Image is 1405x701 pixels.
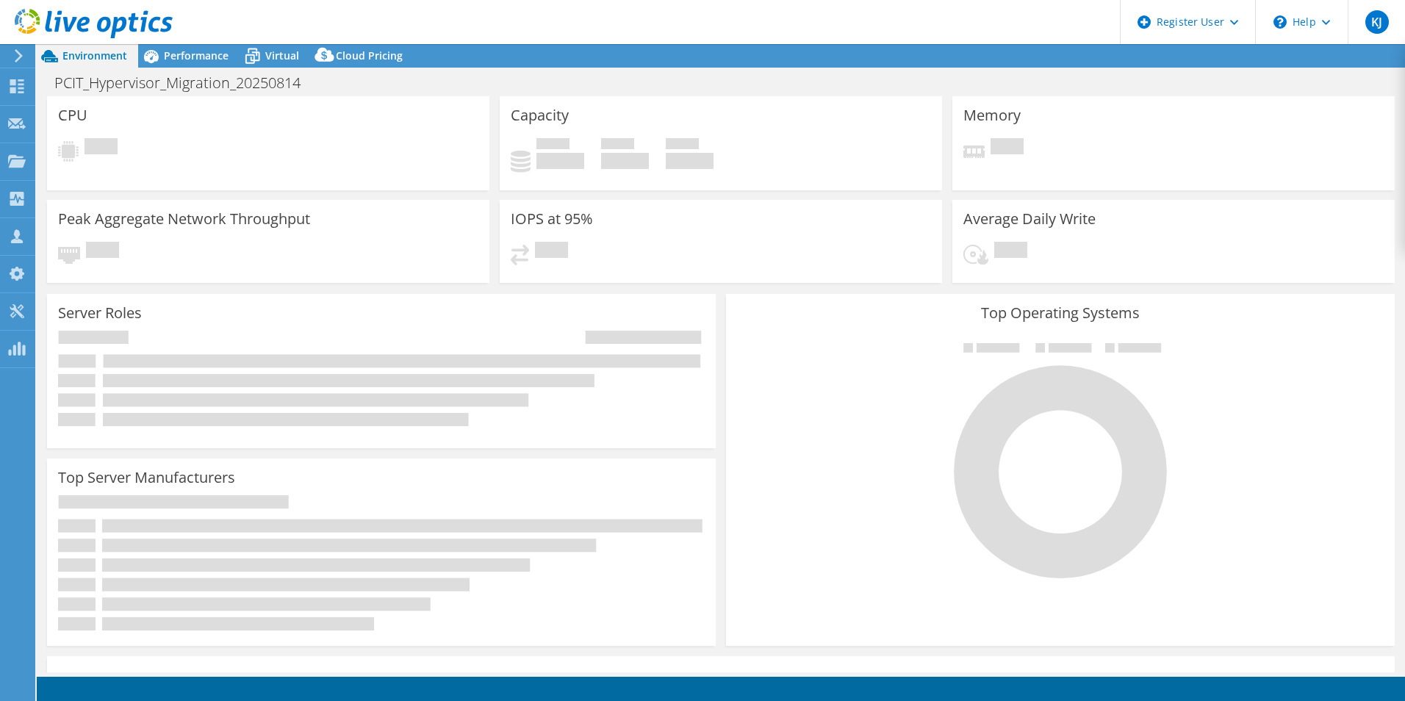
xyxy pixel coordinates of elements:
[666,138,699,153] span: Total
[85,138,118,158] span: Pending
[536,153,584,169] h4: 0 GiB
[511,107,569,123] h3: Capacity
[62,48,127,62] span: Environment
[265,48,299,62] span: Virtual
[58,211,310,227] h3: Peak Aggregate Network Throughput
[666,153,714,169] h4: 0 GiB
[601,153,649,169] h4: 0 GiB
[58,470,235,486] h3: Top Server Manufacturers
[963,211,1096,227] h3: Average Daily Write
[535,242,568,262] span: Pending
[737,305,1384,321] h3: Top Operating Systems
[86,242,119,262] span: Pending
[536,138,569,153] span: Used
[601,138,634,153] span: Free
[991,138,1024,158] span: Pending
[1365,10,1389,34] span: KJ
[994,242,1027,262] span: Pending
[58,107,87,123] h3: CPU
[48,75,323,91] h1: PCIT_Hypervisor_Migration_20250814
[511,211,593,227] h3: IOPS at 95%
[1273,15,1287,29] svg: \n
[58,305,142,321] h3: Server Roles
[164,48,229,62] span: Performance
[963,107,1021,123] h3: Memory
[336,48,403,62] span: Cloud Pricing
